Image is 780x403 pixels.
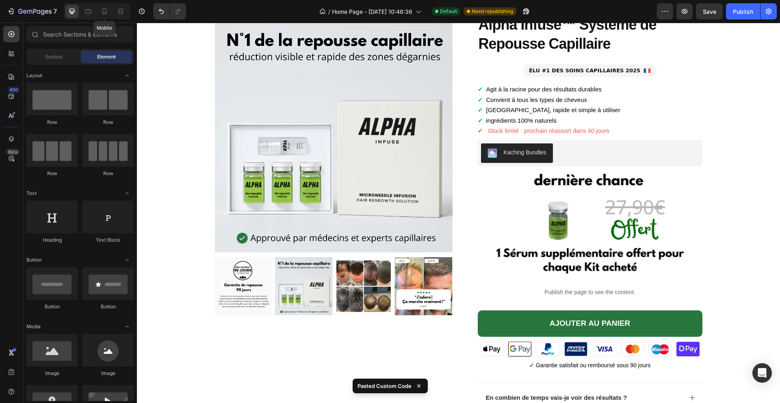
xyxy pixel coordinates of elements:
span: Section [45,53,63,61]
div: Heading [26,236,78,244]
li: Convient à tous les types de cheveux [341,72,565,82]
span: Toggle open [121,320,134,333]
div: Beta [6,149,19,155]
span: En combien de temps vais-je voir des résultats ? [349,371,490,378]
span: Element [97,53,116,61]
img: gempages_577413340163212179-cf6918db-a3c0-406d-b079-d796502bed40.webp [341,316,565,336]
span: Layout [26,72,42,79]
input: Search Sections & Elements [26,26,134,42]
li: ingrédients 100% naturels [341,93,565,103]
div: AJOUTER AU PANIER [413,296,493,306]
span: Media [26,323,41,330]
div: Image [82,370,134,377]
span: ✔ [341,74,346,80]
span: Toggle open [121,69,134,82]
div: Row [82,170,134,177]
span: ✔ [341,94,346,101]
iframe: Design area [137,23,780,403]
p: 7 [53,6,57,16]
div: Row [82,119,134,126]
span: Save [703,8,716,15]
button: 7 [3,3,61,19]
span: ✔ [341,104,346,111]
div: Row [26,170,78,177]
button: Kaching Bundles [344,121,416,140]
img: gempages_577413340163212179-ae55a307-b261-4160-a588-269f4c7af06c.png [341,151,565,251]
span: Home Page - [DATE] 10:46:36 [332,7,412,16]
li: Agit à la racine pour des résultats durables [341,61,565,72]
p: ✓ Garantie satisfait ou remboursé sous 90 jours [341,338,565,347]
div: Button [82,303,134,310]
div: 450 [8,87,19,93]
p: Publish the page to see the content. [341,265,565,274]
span: Stock limité : prochain réassort dans 40 jours [351,104,472,111]
span: Toggle open [121,187,134,200]
div: Publish [733,7,753,16]
li: [GEOGRAPHIC_DATA], rapide et simple à utiliser [341,82,565,93]
div: Image [26,370,78,377]
button: Save [696,3,723,19]
span: Toggle open [121,253,134,266]
div: Undo/Redo [153,3,186,19]
p: Pasted Custom Code [357,382,412,390]
span: / [328,7,330,16]
div: Text Block [82,236,134,244]
div: Row [26,119,78,126]
span: ✔ [341,84,346,91]
button: AJOUTER AU PANIER [341,288,565,314]
div: Open Intercom Messenger [752,363,772,383]
div: Button [26,303,78,310]
span: ✔ [341,63,346,70]
span: Need republishing [472,8,513,15]
span: Button [26,256,41,264]
div: Kaching Bundles [367,126,409,134]
span: Text [26,190,37,197]
span: Default [440,8,457,15]
button: Publish [726,3,760,19]
strong: ÉLU #1 DES SOINS CAPILLAIRES 2025 [392,44,503,52]
img: KachingBundles.png [351,126,360,135]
